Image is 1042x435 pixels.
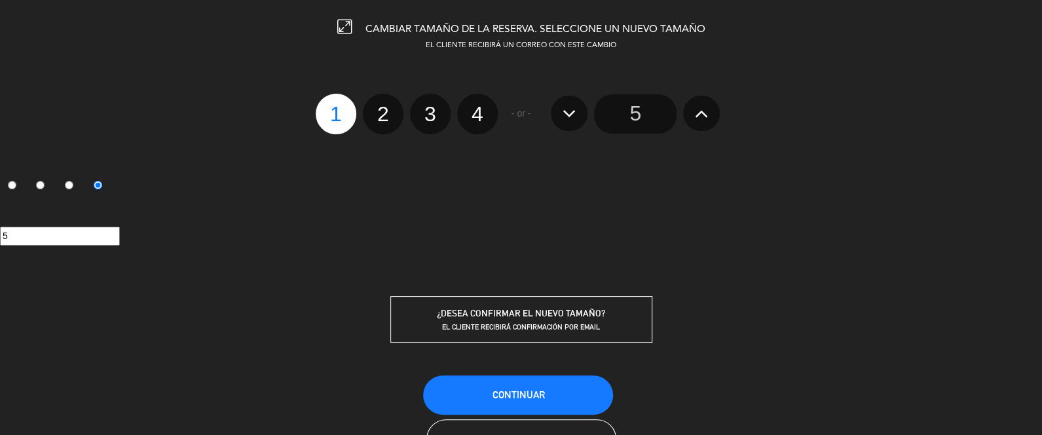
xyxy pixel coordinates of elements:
[423,375,613,415] button: Continuar
[65,181,73,189] input: 3
[363,94,403,134] label: 2
[442,322,600,331] span: EL CLIENTE RECIBIRÁ CONFIRMACIÓN POR EMAIL
[410,94,451,134] label: 3
[8,181,16,189] input: 1
[426,42,616,49] span: EL CLIENTE RECIBIRÁ UN CORREO CON ESTE CAMBIO
[86,176,115,198] label: 4
[492,389,544,400] span: Continuar
[512,106,531,121] span: - or -
[29,176,58,198] label: 2
[36,181,45,189] input: 2
[365,24,705,35] span: CAMBIAR TAMAÑO DE LA RESERVA. SELECCIONE UN NUEVO TAMAÑO
[94,181,102,189] input: 4
[437,308,605,318] span: ¿DESEA CONFIRMAR EL NUEVO TAMAÑO?
[457,94,498,134] label: 4
[58,176,86,198] label: 3
[316,94,356,134] label: 1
